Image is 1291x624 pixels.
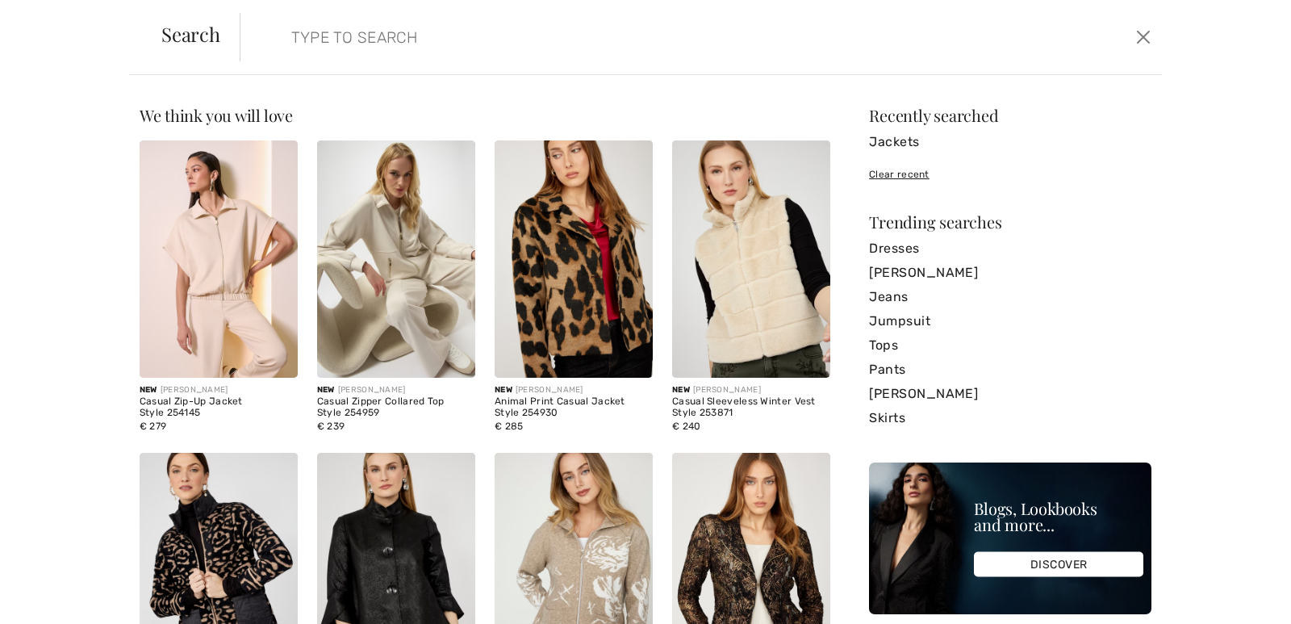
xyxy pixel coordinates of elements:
[672,385,690,395] span: New
[317,421,345,432] span: € 239
[279,13,918,61] input: TYPE TO SEARCH
[161,24,220,44] span: Search
[869,309,1151,333] a: Jumpsuit
[495,140,653,378] img: Animal Print Casual Jacket Style 254930. Camel/Black
[672,421,701,432] span: € 240
[869,406,1151,430] a: Skirts
[140,140,298,378] img: Casual Zip-Up Jacket Style 254145. Black
[495,385,512,395] span: New
[869,333,1151,358] a: Tops
[317,140,475,378] img: Casual Zipper Collared Top Style 254959. Black
[140,384,298,396] div: [PERSON_NAME]
[140,104,293,126] span: We think you will love
[974,552,1143,577] div: DISCOVER
[140,421,167,432] span: € 279
[495,384,653,396] div: [PERSON_NAME]
[869,107,1151,124] div: Recently searched
[869,382,1151,406] a: [PERSON_NAME]
[317,385,335,395] span: New
[672,384,830,396] div: [PERSON_NAME]
[672,396,830,419] div: Casual Sleeveless Winter Vest Style 253871
[869,285,1151,309] a: Jeans
[495,396,653,419] div: Animal Print Casual Jacket Style 254930
[317,384,475,396] div: [PERSON_NAME]
[36,11,69,26] span: Help
[317,396,475,419] div: Casual Zipper Collared Top Style 254959
[974,500,1143,533] div: Blogs, Lookbooks and more...
[869,463,1151,614] img: Blogs, Lookbooks and more...
[869,261,1151,285] a: [PERSON_NAME]
[495,421,524,432] span: € 285
[140,396,298,419] div: Casual Zip-Up Jacket Style 254145
[869,167,1151,182] div: Clear recent
[1131,24,1155,50] button: Close
[672,140,830,378] img: Casual Sleeveless Winter Vest Style 253871. Champagne
[869,130,1151,154] a: Jackets
[140,385,157,395] span: New
[869,214,1151,230] div: Trending searches
[869,358,1151,382] a: Pants
[869,237,1151,261] a: Dresses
